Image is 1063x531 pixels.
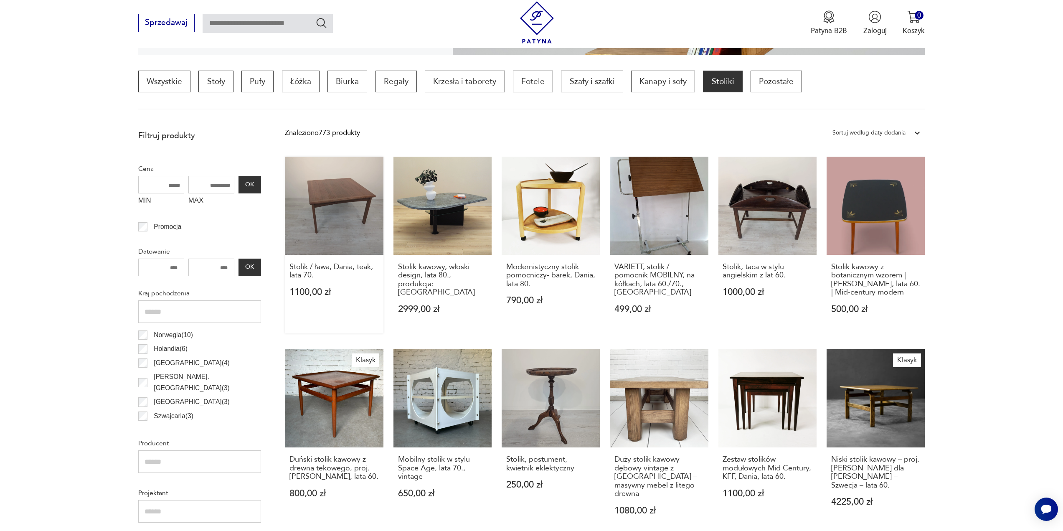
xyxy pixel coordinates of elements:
[903,10,925,36] button: 0Koszyk
[154,343,188,354] p: Holandia ( 6 )
[718,157,817,333] a: Stolik, taca w stylu angielskim z lat 60.Stolik, taca w stylu angielskim z lat 60.1000,00 zł
[614,263,704,297] h3: VARIETT, stolik / pomocnik MOBILNY, na kółkach, lata 60./70., [GEOGRAPHIC_DATA]
[327,71,367,92] a: Biurka
[561,71,623,92] a: Szafy i szafki
[154,330,193,340] p: Norwegia ( 10 )
[907,10,920,23] img: Ikona koszyka
[513,71,553,92] a: Fotele
[425,71,505,92] a: Krzesła i taborety
[506,263,596,288] h3: Modernistyczny stolik pomocniczy- barek, Dania, lata 80.
[138,20,195,27] a: Sprzedawaj
[516,1,558,43] img: Patyna - sklep z meblami i dekoracjami vintage
[614,305,704,314] p: 499,00 zł
[154,411,193,422] p: Szwajcaria ( 3 )
[827,157,925,333] a: Stolik kawowy z botanicznym wzorem | Albert Busch, lata 60. | Mid-century modernStolik kawowy z b...
[154,371,261,394] p: [PERSON_NAME]. [GEOGRAPHIC_DATA] ( 3 )
[831,498,921,506] p: 4225,00 zł
[315,17,327,29] button: Szukaj
[723,288,812,297] p: 1000,00 zł
[398,489,487,498] p: 650,00 zł
[138,438,261,449] p: Producent
[138,193,184,209] label: MIN
[863,10,887,36] button: Zaloguj
[154,396,229,407] p: [GEOGRAPHIC_DATA] ( 3 )
[831,305,921,314] p: 500,00 zł
[154,425,178,436] p: Chiny ( 3 )
[868,10,881,23] img: Ikonka użytkownika
[375,71,417,92] a: Regały
[138,488,261,498] p: Projektant
[506,480,596,489] p: 250,00 zł
[703,71,742,92] a: Stoliki
[506,455,596,473] h3: Stolik, postument, kwietnik eklektyczny
[863,26,887,36] p: Zaloguj
[811,10,847,36] button: Patyna B2B
[723,489,812,498] p: 1100,00 zł
[723,455,812,481] h3: Zestaw stolików modułowych Mid Century, KFF, Dania, lata 60.
[138,71,190,92] a: Wszystkie
[289,288,379,297] p: 1100,00 zł
[506,296,596,305] p: 790,00 zł
[398,455,487,481] h3: Mobilny stolik w stylu Space Age, lata 70., vintage
[751,71,802,92] a: Pozostałe
[723,263,812,280] h3: Stolik, taca w stylu angielskim z lat 60.
[285,157,383,333] a: Stolik / ława, Dania, teak, lata 70.Stolik / ława, Dania, teak, lata 70.1100,00 zł
[614,455,704,498] h3: Duży stolik kawowy dębowy vintage z [GEOGRAPHIC_DATA] – masywny mebel z litego drewna
[398,305,487,314] p: 2999,00 zł
[610,157,708,333] a: VARIETT, stolik / pomocnik MOBILNY, na kółkach, lata 60./70., BremsheyVARIETT, stolik / pomocnik ...
[188,193,234,209] label: MAX
[289,455,379,481] h3: Duński stolik kawowy z drewna tekowego, proj. [PERSON_NAME], lata 60.
[138,288,261,299] p: Kraj pochodzenia
[822,10,835,23] img: Ikona medalu
[903,26,925,36] p: Koszyk
[138,246,261,257] p: Datowanie
[138,130,261,141] p: Filtruj produkty
[238,259,261,276] button: OK
[393,157,492,333] a: Stolik kawowy, włoski design, lata 80., produkcja: WłochyStolik kawowy, włoski design, lata 80., ...
[241,71,274,92] a: Pufy
[614,506,704,515] p: 1080,00 zł
[285,127,360,138] div: Znaleziono 773 produkty
[915,11,923,20] div: 0
[811,10,847,36] a: Ikona medaluPatyna B2B
[1035,498,1058,521] iframe: Smartsupp widget button
[198,71,233,92] a: Stoły
[154,221,181,232] p: Promocja
[289,263,379,280] h3: Stolik / ława, Dania, teak, lata 70.
[154,358,229,368] p: [GEOGRAPHIC_DATA] ( 4 )
[811,26,847,36] p: Patyna B2B
[238,176,261,193] button: OK
[138,163,261,174] p: Cena
[831,455,921,490] h3: Niski stolik kawowy – proj. [PERSON_NAME] dla [PERSON_NAME] – Szwecja – lata 60.
[832,127,906,138] div: Sortuj według daty dodania
[631,71,695,92] a: Kanapy i sofy
[398,263,487,297] h3: Stolik kawowy, włoski design, lata 80., produkcja: [GEOGRAPHIC_DATA]
[831,263,921,297] h3: Stolik kawowy z botanicznym wzorem | [PERSON_NAME], lata 60. | Mid-century modern
[282,71,320,92] a: Łóżka
[502,157,600,333] a: Modernistyczny stolik pomocniczy- barek, Dania, lata 80.Modernistyczny stolik pomocniczy- barek, ...
[289,489,379,498] p: 800,00 zł
[138,14,195,32] button: Sprzedawaj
